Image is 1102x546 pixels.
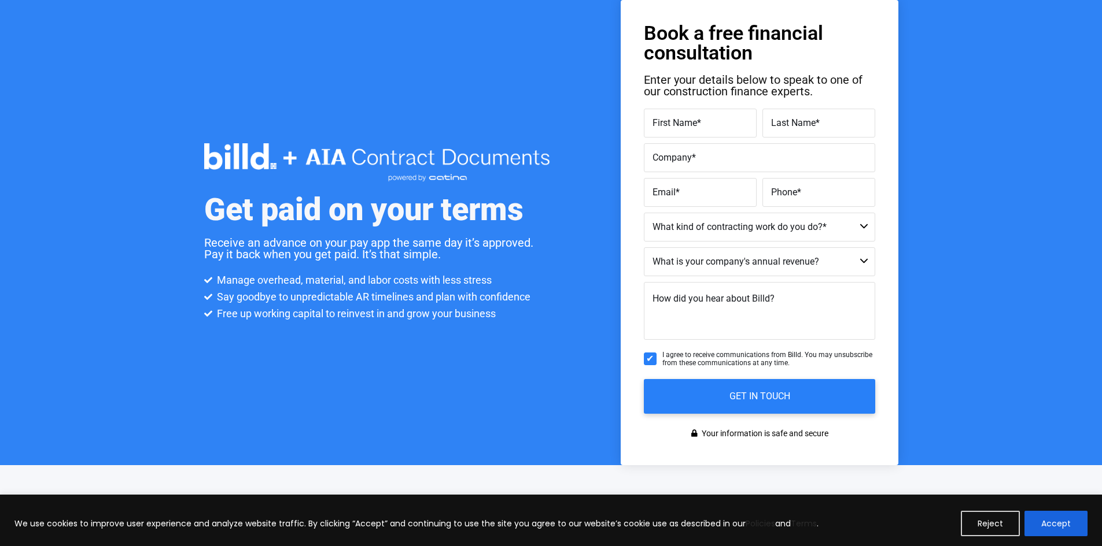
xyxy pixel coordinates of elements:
span: I agree to receive communications from Billd. You may unsubscribe from these communications at an... [662,351,875,367]
p: We use cookies to improve user experience and analyze website traffic. By clicking “Accept” and c... [14,517,819,530]
p: Book a free financial consultation [644,23,875,62]
button: Reject [961,511,1020,536]
p: Enter your details below to speak to one of our construction finance experts. [644,74,875,97]
span: Say goodbye to unpredictable AR timelines and plan with confidence [214,289,530,304]
span: Phone [771,187,797,198]
span: Company [653,152,692,163]
button: Accept [1024,511,1088,536]
p: Receive an advance on your pay app the same day it’s approved. Pay it back when you get paid. It’... [204,237,551,260]
span: Last Name [771,117,816,128]
span: Free up working capital to reinvest in and grow your business [214,306,496,321]
span: Your information is safe and secure [699,425,828,442]
span: Manage overhead, material, and labor costs with less stress [214,273,492,287]
h1: Get paid on your terms [204,194,524,225]
a: Policies [746,518,775,529]
input: GET IN TOUCH [644,379,875,414]
span: How did you hear about Billd? [653,293,775,304]
input: I agree to receive communications from Billd. You may unsubscribe from these communications at an... [644,352,657,365]
span: Email [653,187,676,198]
a: Terms [791,518,817,529]
span: First Name [653,117,697,128]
